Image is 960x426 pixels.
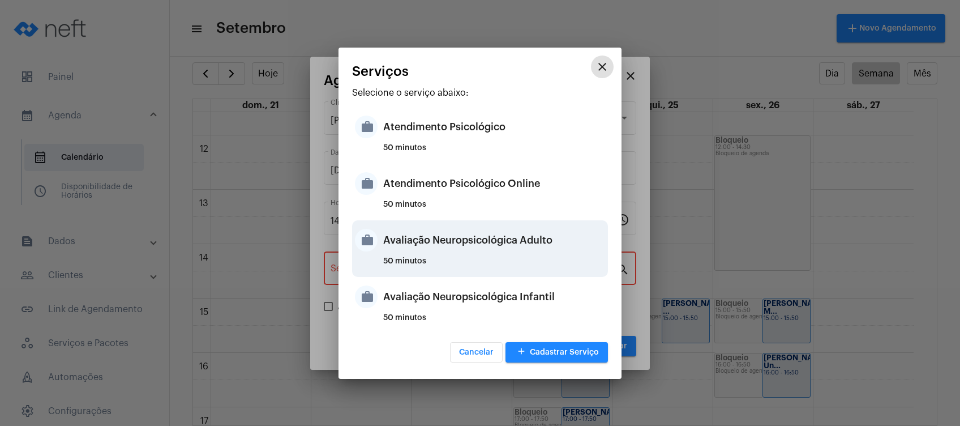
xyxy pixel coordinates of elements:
div: 50 minutos [383,257,605,274]
button: Cancelar [450,342,503,363]
mat-icon: close [595,60,609,74]
mat-icon: add [515,344,528,360]
p: Selecione o serviço abaixo: [352,88,608,98]
span: Cadastrar Serviço [515,348,599,356]
mat-icon: work [355,116,378,138]
mat-icon: work [355,286,378,308]
div: Avaliação Neuropsicológica Infantil [383,280,605,314]
div: 50 minutos [383,144,605,161]
div: Atendimento Psicológico [383,110,605,144]
span: Cancelar [459,348,494,356]
div: 50 minutos [383,314,605,331]
mat-icon: work [355,172,378,195]
div: 50 minutos [383,201,605,218]
span: Serviços [352,64,409,79]
mat-icon: work [355,229,378,252]
div: Avaliação Neuropsicológica Adulto [383,223,605,257]
button: Cadastrar Serviço [505,342,608,363]
div: Atendimento Psicológico Online [383,167,605,201]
